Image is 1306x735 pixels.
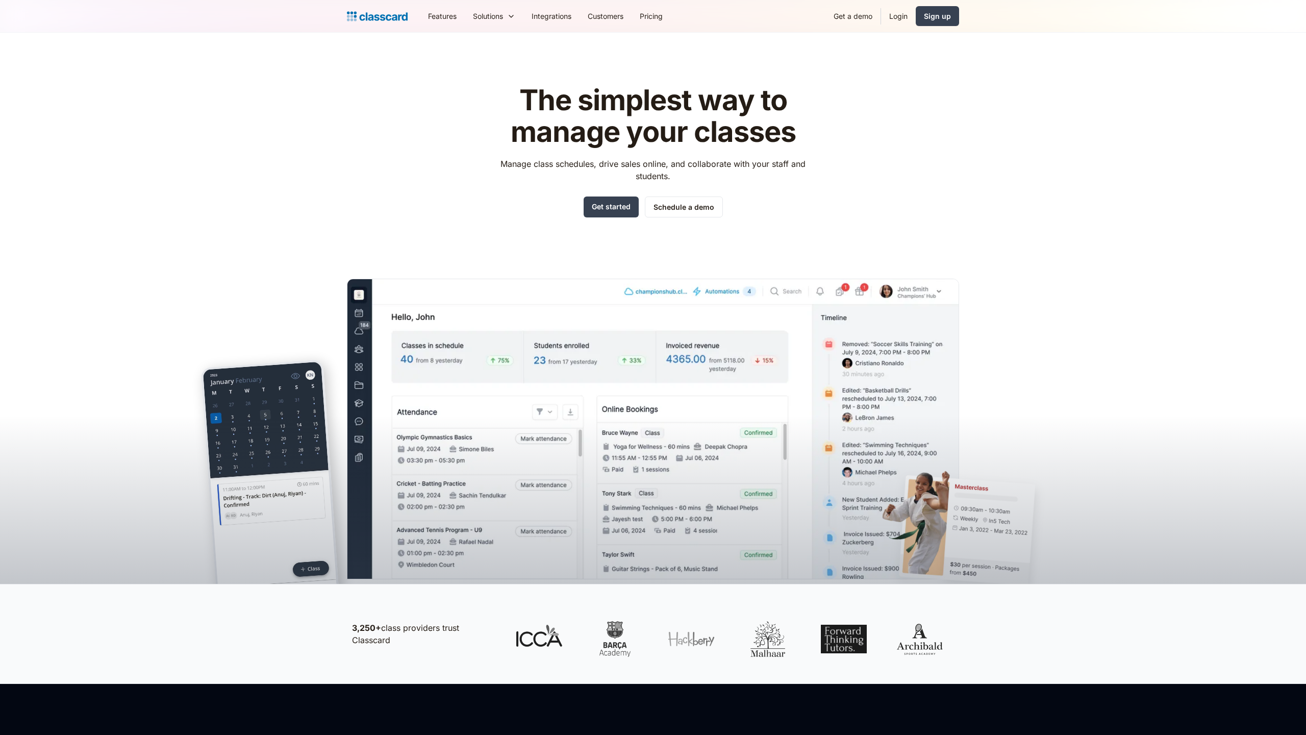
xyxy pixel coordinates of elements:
[491,158,815,182] p: Manage class schedules, drive sales online, and collaborate with your staff and students.
[473,11,503,21] div: Solutions
[916,6,959,26] a: Sign up
[924,11,951,21] div: Sign up
[523,5,580,28] a: Integrations
[632,5,671,28] a: Pricing
[645,197,723,217] a: Schedule a demo
[491,85,815,148] h1: The simplest way to manage your classes
[825,5,881,28] a: Get a demo
[580,5,632,28] a: Customers
[347,9,408,23] a: home
[881,5,916,28] a: Login
[420,5,465,28] a: Features
[584,197,639,217] a: Get started
[465,5,523,28] div: Solutions
[352,622,495,646] p: class providers trust Classcard
[352,623,381,633] strong: 3,250+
